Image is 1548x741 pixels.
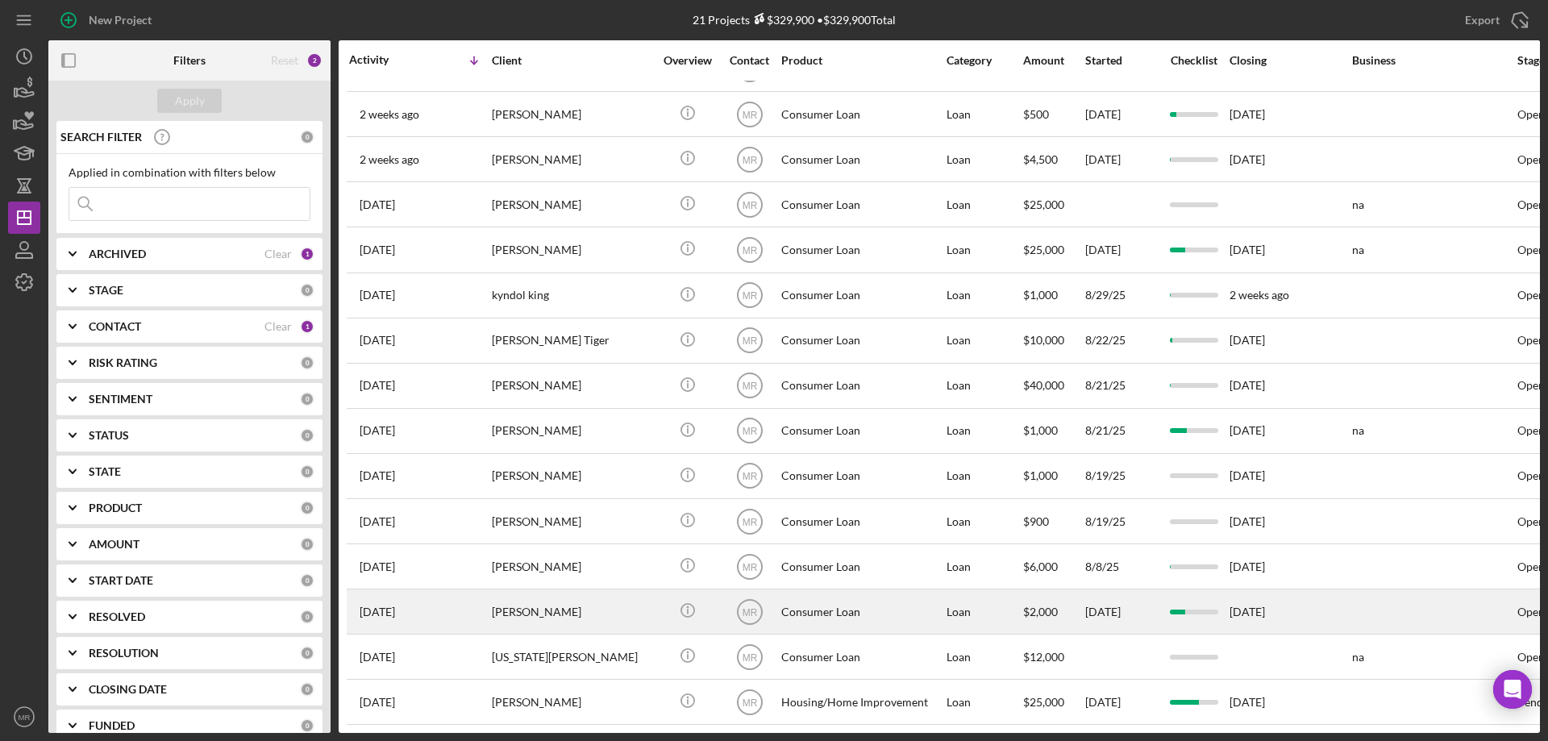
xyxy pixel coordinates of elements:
time: 2025-09-09 13:25 [360,153,419,166]
div: [PERSON_NAME] [492,93,653,135]
div: Housing/Home Improvement [781,681,943,723]
div: 0 [300,428,314,443]
div: Consumer Loan [781,319,943,362]
time: 2025-08-07 15:01 [360,606,395,618]
time: 2025-08-19 18:41 [360,469,395,482]
b: STATUS [89,429,129,442]
div: Consumer Loan [781,138,943,181]
time: [DATE] [1230,378,1265,392]
span: $10,000 [1023,333,1064,347]
div: Loan [947,274,1022,317]
div: 0 [300,464,314,479]
div: [PERSON_NAME] [492,410,653,452]
div: [DATE] [1085,681,1158,723]
b: RESOLUTION [89,647,159,660]
div: Checklist [1159,54,1228,67]
div: [PERSON_NAME] [492,455,653,497]
div: New Project [89,4,152,36]
text: MR [742,154,757,165]
span: $40,000 [1023,378,1064,392]
span: $2,000 [1023,605,1058,618]
span: $1,000 [1023,288,1058,302]
text: MR [742,381,757,392]
div: Business [1352,54,1513,67]
button: Export [1449,4,1540,36]
div: 8/19/25 [1085,455,1158,497]
div: Client [492,54,653,67]
time: [DATE] [1230,605,1265,618]
div: na [1352,183,1513,226]
time: 2025-08-08 12:51 [360,560,395,573]
text: MR [742,516,757,527]
time: 2025-08-22 17:30 [360,334,395,347]
div: Applied in combination with filters below [69,166,310,179]
div: 0 [300,501,314,515]
div: $25,000 [1023,681,1084,723]
text: MR [742,606,757,618]
b: AMOUNT [89,538,139,551]
div: [DATE] [1085,228,1158,271]
div: kyndol king [492,274,653,317]
div: [PERSON_NAME] Tiger [492,319,653,362]
div: 0 [300,610,314,624]
div: Loan [947,364,1022,407]
div: Export [1465,4,1500,36]
b: RESOLVED [89,610,145,623]
b: STATE [89,465,121,478]
div: 0 [300,573,314,588]
div: Loan [947,319,1022,362]
div: Loan [947,228,1022,271]
time: [DATE] [1230,468,1265,482]
div: 2 [306,52,322,69]
div: 8/21/25 [1085,364,1158,407]
div: [DATE] [1085,93,1158,135]
div: Consumer Loan [781,364,943,407]
text: MR [742,426,757,437]
div: Amount [1023,54,1084,67]
time: 2025-08-19 08:29 [360,515,395,528]
span: $12,000 [1023,650,1064,664]
b: CLOSING DATE [89,683,167,696]
div: 8/29/25 [1085,274,1158,317]
b: SEARCH FILTER [60,131,142,144]
time: 2025-09-05 15:05 [360,198,395,211]
time: 2025-08-21 23:45 [360,379,395,392]
text: MR [742,697,757,709]
button: MR [8,701,40,733]
div: 0 [300,283,314,298]
b: CONTACT [89,320,141,333]
time: 2 weeks ago [1230,288,1289,302]
div: Clear [264,248,292,260]
b: Filters [173,54,206,67]
div: 0 [300,356,314,370]
div: 8/19/25 [1085,500,1158,543]
div: Activity [349,53,420,66]
text: MR [742,651,757,663]
button: New Project [48,4,168,36]
div: 8/22/25 [1085,319,1158,362]
div: Consumer Loan [781,500,943,543]
div: 0 [300,130,314,144]
time: [DATE] [1230,333,1265,347]
span: $1,000 [1023,423,1058,437]
div: Reset [271,54,298,67]
div: Consumer Loan [781,183,943,226]
time: 2025-09-01 17:56 [360,244,395,256]
div: na [1352,635,1513,678]
text: MR [742,199,757,210]
text: MR [742,335,757,347]
b: PRODUCT [89,502,142,514]
span: $900 [1023,514,1049,528]
div: [PERSON_NAME] [492,545,653,588]
div: 0 [300,537,314,552]
time: 2025-09-10 21:04 [360,108,419,121]
text: MR [19,713,31,722]
div: Loan [947,410,1022,452]
span: $25,000 [1023,243,1064,256]
b: START DATE [89,574,153,587]
div: 0 [300,718,314,733]
time: [DATE] [1230,152,1265,166]
b: SENTIMENT [89,393,152,406]
span: $1,000 [1023,468,1058,482]
div: Consumer Loan [781,410,943,452]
